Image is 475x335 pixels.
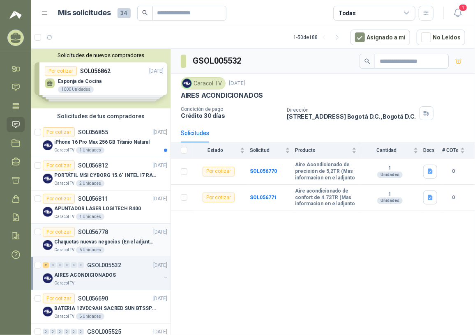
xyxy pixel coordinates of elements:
[87,329,121,335] p: GSOL005525
[43,329,49,335] div: 0
[54,180,74,187] p: Caracol TV
[153,262,167,269] p: [DATE]
[362,142,423,158] th: Cantidad
[31,190,171,224] a: Por cotizarSOL056811[DATE] Company LogoAPUNTADOR LÁSER LOGITECH R400Caracol TV1 Unidades
[364,58,370,64] span: search
[78,296,108,301] p: SOL056690
[250,195,277,200] a: SOL056771
[203,193,235,202] div: Por cotizar
[31,157,171,190] a: Por cotizarSOL056812[DATE] Company LogoPORTÁTIL MSI CYBORG 15.6" INTEL I7 RAM 32GB - 1 TB / Nvidi...
[76,313,104,320] div: 6 Unidades
[350,30,410,45] button: Asignado a mi
[76,147,104,154] div: 1 Unidades
[31,49,171,108] div: Solicitudes de nuevos compradoresPor cotizarSOL056862[DATE] Esponja de Cocina1000 UnidadesPor cot...
[181,106,280,112] p: Condición de pago
[9,10,22,20] img: Logo peakr
[54,247,74,253] p: Caracol TV
[287,113,416,120] p: [STREET_ADDRESS] Bogotá D.C. , Bogotá D.C.
[417,30,465,45] button: No Leídos
[43,140,53,150] img: Company Logo
[35,52,167,58] button: Solicitudes de nuevos compradores
[295,147,350,153] span: Producto
[362,147,412,153] span: Cantidad
[43,174,53,184] img: Company Logo
[50,329,56,335] div: 0
[31,108,171,124] div: Solicitudes de tus compradores
[450,6,465,21] button: 1
[71,329,77,335] div: 0
[339,9,356,18] div: Todas
[153,228,167,236] p: [DATE]
[459,4,468,11] span: 1
[54,280,74,287] p: Caracol TV
[31,224,171,257] a: Por cotizarSOL056778[DATE] Company LogoChaquetas nuevas negocios (En el adjunto mas informacion)C...
[43,240,53,250] img: Company Logo
[57,262,63,268] div: 0
[43,273,53,283] img: Company Logo
[442,147,459,153] span: # COTs
[181,128,209,138] div: Solicitudes
[54,138,150,146] p: iPhone 16 Pro Max 256 GB Titanio Natural
[181,112,280,119] p: Crédito 30 días
[182,79,191,88] img: Company Logo
[78,262,84,268] div: 0
[76,247,104,253] div: 6 Unidades
[54,147,74,154] p: Caracol TV
[78,329,84,335] div: 0
[31,124,171,157] a: Por cotizarSOL056855[DATE] Company LogoiPhone 16 Pro Max 256 GB Titanio NaturalCaracol TV1 Unidades
[362,191,418,198] b: 1
[118,8,131,18] span: 34
[54,271,116,279] p: AIRES ACONDICIONADOS
[54,238,157,246] p: Chaquetas nuevas negocios (En el adjunto mas informacion)
[442,167,465,175] b: 0
[43,294,75,303] div: Por cotizar
[64,329,70,335] div: 0
[43,262,49,268] div: 2
[54,172,157,179] p: PORTÁTIL MSI CYBORG 15.6" INTEL I7 RAM 32GB - 1 TB / Nvidia GeForce RTX 4050
[43,227,75,237] div: Por cotizar
[71,262,77,268] div: 0
[295,162,357,181] b: Aire Acondicionado de precisión de 5,2TR (Mas informacion en el adjunto
[78,196,108,202] p: SOL056811
[250,142,295,158] th: Solicitud
[54,305,157,312] p: BATERIA 12VDC9AH SACRED SUN BTSSP12-9HR
[362,165,418,172] b: 1
[142,10,148,16] span: search
[192,147,238,153] span: Estado
[293,31,344,44] div: 1 - 50 de 188
[54,205,141,213] p: APUNTADOR LÁSER LOGITECH R400
[181,77,226,89] div: Caracol TV
[78,129,108,135] p: SOL056855
[153,295,167,303] p: [DATE]
[442,142,475,158] th: # COTs
[192,142,250,158] th: Estado
[43,207,53,217] img: Company Logo
[229,80,245,87] p: [DATE]
[78,229,108,235] p: SOL056778
[153,195,167,203] p: [DATE]
[153,128,167,136] p: [DATE]
[377,172,403,178] div: Unidades
[31,290,171,324] a: Por cotizarSOL056690[DATE] Company LogoBATERIA 12VDC9AH SACRED SUN BTSSP12-9HRCaracol TV6 Unidades
[50,262,56,268] div: 0
[43,161,75,170] div: Por cotizar
[295,188,357,207] b: Aire acondicionado de confort de 4.73TR (Mas informacion en el adjunto
[287,107,416,113] p: Dirección
[43,194,75,204] div: Por cotizar
[64,262,70,268] div: 0
[43,260,169,287] a: 2 0 0 0 0 0 GSOL005532[DATE] Company LogoAIRES ACONDICIONADOSCaracol TV
[203,167,235,177] div: Por cotizar
[58,7,111,19] h1: Mis solicitudes
[442,194,465,202] b: 0
[250,147,284,153] span: Solicitud
[57,329,63,335] div: 0
[43,307,53,317] img: Company Logo
[181,91,263,100] p: AIRES ACONDICIONADOS
[87,262,121,268] p: GSOL005532
[250,168,277,174] a: SOL056770
[54,313,74,320] p: Caracol TV
[193,55,242,67] h3: GSOL005532
[377,197,403,204] div: Unidades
